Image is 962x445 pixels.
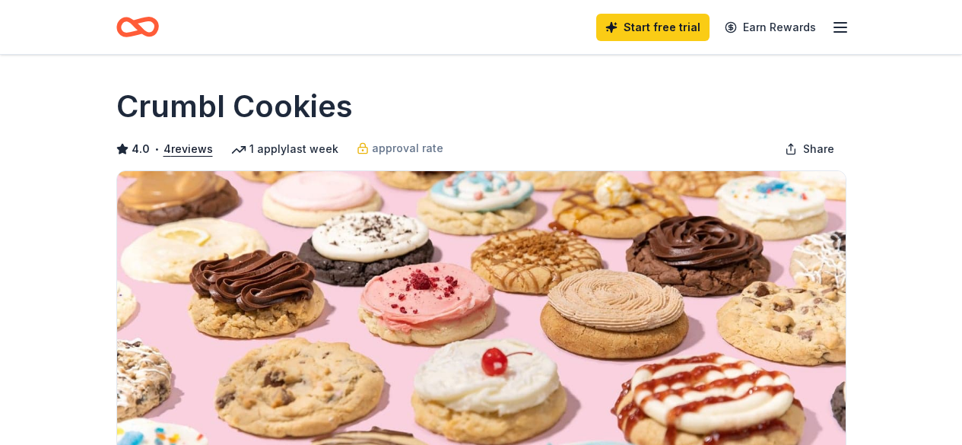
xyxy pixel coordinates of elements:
[773,134,846,164] button: Share
[596,14,710,41] a: Start free trial
[154,143,159,155] span: •
[164,140,213,158] button: 4reviews
[132,140,150,158] span: 4.0
[357,139,443,157] a: approval rate
[716,14,825,41] a: Earn Rewards
[116,9,159,45] a: Home
[231,140,338,158] div: 1 apply last week
[372,139,443,157] span: approval rate
[803,140,834,158] span: Share
[116,85,353,128] h1: Crumbl Cookies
